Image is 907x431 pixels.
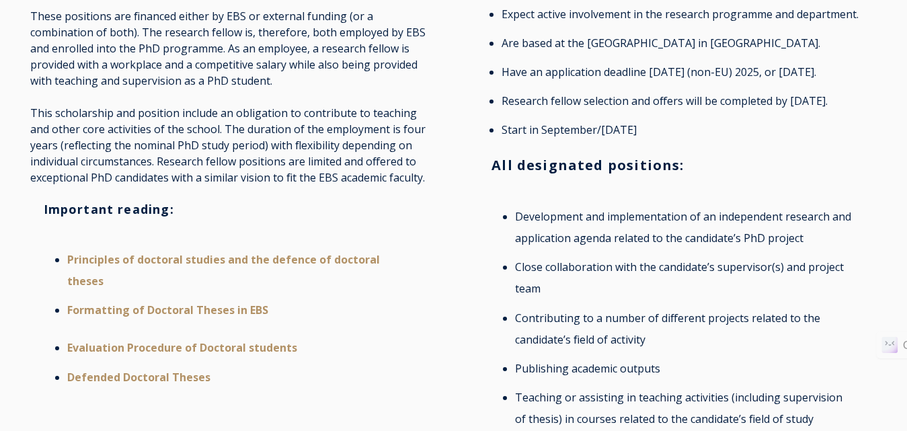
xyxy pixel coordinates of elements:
li: Research fellow selection and offers will be completed by [DATE]. [502,90,869,112]
a: Principles of doctoral studies and the defence of doctoral theses [67,252,380,288]
a: Formatting of Doctoral Theses in EBS [67,303,268,317]
li: Expect active involvement in the research programme and department. [502,3,869,25]
p: This scholarship and position include an obligation to contribute to teaching and other core acti... [30,105,429,186]
h3: Important reading: [44,202,416,217]
p: These positions are financed either by EBS or external funding (or a combination of both). The re... [30,8,429,89]
li: Publishing academic outputs [515,358,856,379]
li: Contributing to a number of different projects related to the candidate’s field of activity [515,307,856,350]
a: Evaluation Procedure of Doctoral students [67,340,297,355]
li: Start in September/[DATE] [502,119,869,141]
li: Development and implementation of an independent research and application agenda related to the c... [515,206,856,249]
a: Defended Doctoral Theses [67,370,210,385]
li: Are based at the [GEOGRAPHIC_DATA] in [GEOGRAPHIC_DATA]. [502,32,869,54]
li: Have an application deadline [DATE] (non-EU) 2025, or [DATE]. [502,61,869,83]
h3: All designated positions: [491,157,863,173]
li: Close collaboration with the candidate’s supervisor(s) and project team [515,256,856,299]
li: Teaching or assisting in teaching activities (including supervision of thesis) in courses related... [515,387,856,430]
